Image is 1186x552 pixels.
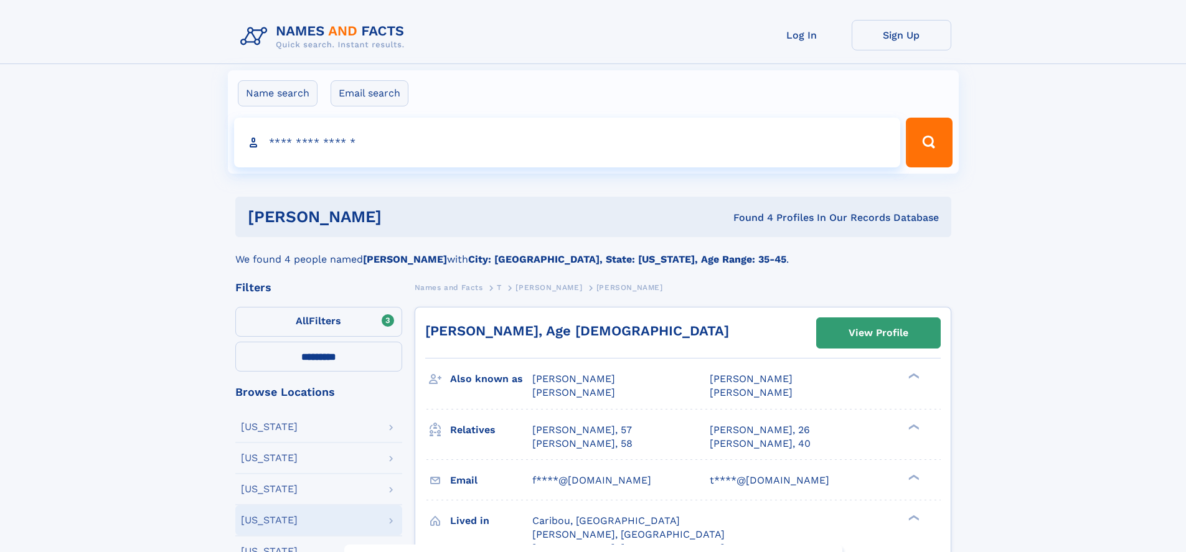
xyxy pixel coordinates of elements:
[296,315,309,327] span: All
[515,283,582,292] span: [PERSON_NAME]
[235,307,402,337] label: Filters
[532,437,633,451] a: [PERSON_NAME], 58
[515,279,582,295] a: [PERSON_NAME]
[532,373,615,385] span: [PERSON_NAME]
[710,386,793,398] span: [PERSON_NAME]
[532,386,615,398] span: [PERSON_NAME]
[752,20,852,50] a: Log In
[241,515,298,525] div: [US_STATE]
[331,80,408,106] label: Email search
[235,282,402,293] div: Filters
[450,470,532,491] h3: Email
[241,453,298,463] div: [US_STATE]
[235,386,402,398] div: Browse Locations
[468,253,786,265] b: City: [GEOGRAPHIC_DATA], State: [US_STATE], Age Range: 35-45
[450,368,532,390] h3: Also known as
[235,20,415,54] img: Logo Names and Facts
[710,373,793,385] span: [PERSON_NAME]
[241,422,298,432] div: [US_STATE]
[852,20,951,50] a: Sign Up
[497,279,502,295] a: T
[497,283,502,292] span: T
[238,80,318,106] label: Name search
[710,437,811,451] a: [PERSON_NAME], 40
[532,515,680,526] span: Caribou, [GEOGRAPHIC_DATA]
[235,237,951,267] div: We found 4 people named with .
[905,372,920,380] div: ❯
[450,510,532,531] h3: Lived in
[905,473,920,481] div: ❯
[710,423,810,437] a: [PERSON_NAME], 26
[905,513,920,522] div: ❯
[557,211,939,225] div: Found 4 Profiles In Our Records Database
[532,423,632,437] a: [PERSON_NAME], 57
[532,528,725,540] span: [PERSON_NAME], [GEOGRAPHIC_DATA]
[849,319,908,347] div: View Profile
[248,209,558,225] h1: [PERSON_NAME]
[415,279,483,295] a: Names and Facts
[425,323,729,339] a: [PERSON_NAME], Age [DEMOGRAPHIC_DATA]
[596,283,663,292] span: [PERSON_NAME]
[241,484,298,494] div: [US_STATE]
[450,419,532,441] h3: Relatives
[905,423,920,431] div: ❯
[363,253,447,265] b: [PERSON_NAME]
[817,318,940,348] a: View Profile
[906,118,952,167] button: Search Button
[234,118,901,167] input: search input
